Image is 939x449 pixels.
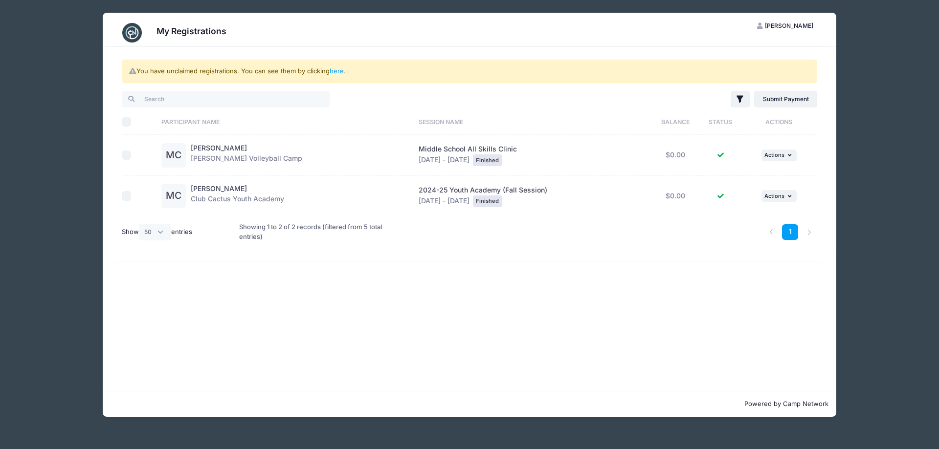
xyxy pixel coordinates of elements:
[191,143,302,168] div: [PERSON_NAME] Volleyball Camp
[650,135,700,176] td: $0.00
[161,151,186,160] a: MC
[191,144,247,152] a: [PERSON_NAME]
[740,109,817,135] th: Actions: activate to sort column ascending
[139,224,171,240] select: Showentries
[122,91,330,107] input: Search
[700,109,740,135] th: Status: activate to sort column ascending
[111,399,828,409] p: Powered by Camp Network
[782,224,798,240] a: 1
[650,176,700,216] td: $0.00
[764,192,784,199] span: Actions
[122,109,156,135] th: Select All
[749,18,822,34] button: [PERSON_NAME]
[122,224,192,240] label: Show entries
[191,184,247,192] a: [PERSON_NAME]
[761,150,797,161] button: Actions
[764,151,784,158] span: Actions
[156,109,414,135] th: Participant Name: activate to sort column ascending
[122,60,817,83] div: You have unclaimed registrations. You can see them by clicking .
[650,109,700,135] th: Balance: activate to sort column ascending
[161,184,186,208] div: MC
[419,186,547,194] span: 2024-25 Youth Academy (Fall Session)
[473,195,502,207] div: Finished
[761,190,797,202] button: Actions
[239,216,406,248] div: Showing 1 to 2 of 2 records (filtered from 5 total entries)
[754,91,817,107] a: Submit Payment
[161,192,186,200] a: MC
[765,22,813,29] span: [PERSON_NAME]
[156,26,226,36] h3: My Registrations
[414,109,650,135] th: Session Name: activate to sort column ascending
[122,23,142,43] img: CampNetwork
[473,154,502,166] div: Finished
[161,143,186,168] div: MC
[330,67,344,75] a: here
[419,145,517,153] span: Middle School All Skills Clinic
[191,184,284,208] div: Club Cactus Youth Academy
[419,185,646,207] div: [DATE] - [DATE]
[419,144,646,166] div: [DATE] - [DATE]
